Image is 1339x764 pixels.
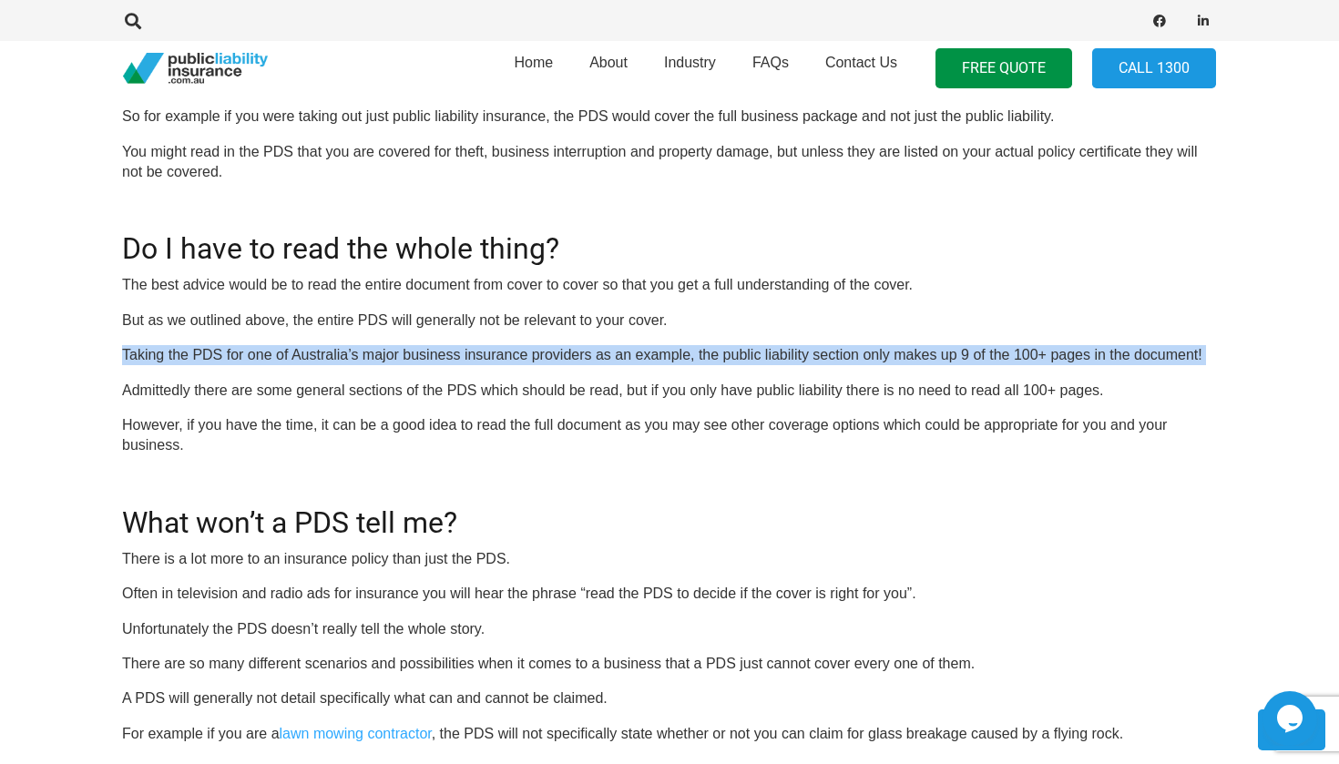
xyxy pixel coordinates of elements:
iframe: chat widget [1262,691,1321,746]
p: There are so many different scenarios and possibilities when it comes to a business that a PDS ju... [122,654,1215,674]
span: About [589,55,628,70]
a: Industry [646,36,734,101]
p: Admittedly there are some general sections of the PDS which should be read, but if you only have ... [122,381,1215,401]
p: For example if you are a , the PDS will not specifically state whether or not you can claim for g... [122,724,1215,744]
p: Taking the PDS for one of Australia’s major business insurance providers as an example, the publi... [122,345,1215,365]
span: Home [514,55,553,70]
a: FREE QUOTE [935,48,1072,89]
a: Call 1300 [1092,48,1216,89]
a: LinkedIn [1191,8,1216,34]
p: There is a lot more to an insurance policy than just the PDS. [122,549,1215,569]
a: Home [496,36,571,101]
p: Unfortunately the PDS doesn’t really tell the whole story. [122,619,1215,639]
a: pli_logotransparent [123,53,268,85]
h2: Do I have to read the whole thing? [122,209,1215,266]
a: Facebook [1147,8,1172,34]
a: Search [115,13,151,29]
p: You might read in the PDS that you are covered for theft, business interruption and property dama... [122,142,1215,183]
p: A PDS will generally not detail specifically what can and cannot be claimed. [122,688,1215,708]
a: FAQs [734,36,807,101]
p: The best advice would be to read the entire document from cover to cover so that you get a full u... [122,275,1215,295]
span: Industry [664,55,716,70]
p: Often in television and radio ads for insurance you will hear the phrase “read the PDS to decide ... [122,584,1215,604]
p: But as we outlined above, the entire PDS will generally not be relevant to your cover. [122,311,1215,331]
h2: What won’t a PDS tell me? [122,484,1215,540]
span: Contact Us [825,55,897,70]
a: lawn mowing contractor [280,726,432,741]
a: About [571,36,646,101]
a: Back to top [1258,709,1325,750]
a: Contact Us [807,36,915,101]
p: So for example if you were taking out just public liability insurance, the PDS would cover the fu... [122,107,1215,127]
p: However, if you have the time, it can be a good idea to read the full document as you may see oth... [122,415,1215,456]
span: FAQs [752,55,789,70]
